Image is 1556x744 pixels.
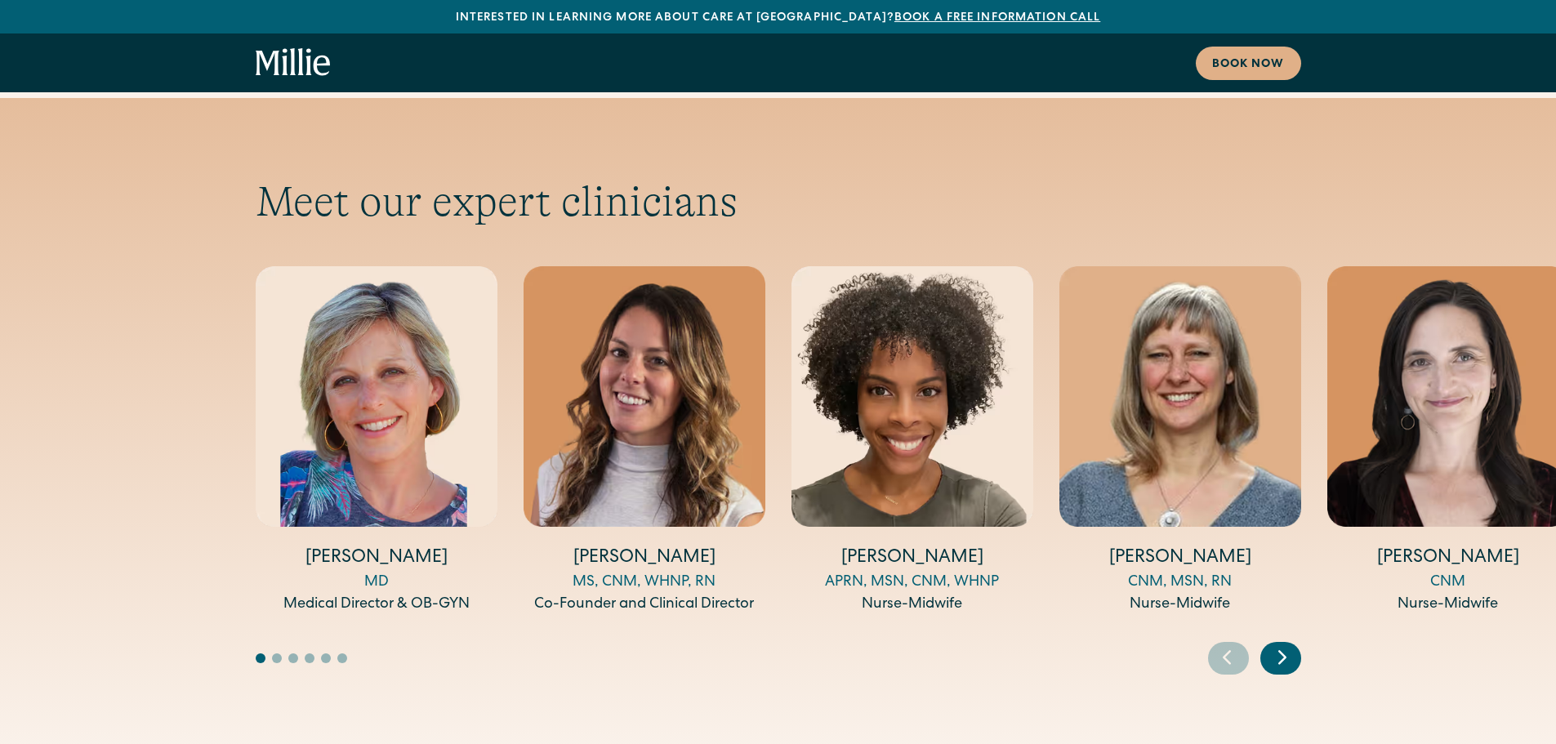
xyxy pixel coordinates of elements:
div: APRN, MSN, CNM, WHNP [791,572,1033,594]
div: CNM, MSN, RN [1059,572,1301,594]
div: Next slide [1260,642,1301,675]
div: Co-Founder and Clinical Director [524,594,765,616]
div: MS, CNM, WHNP, RN [524,572,765,594]
a: Book a free information call [894,12,1100,24]
button: Go to slide 3 [288,653,298,663]
h4: [PERSON_NAME] [256,546,497,572]
div: Previous slide [1208,642,1249,675]
h2: Meet our expert clinicians [256,176,1301,227]
h4: [PERSON_NAME] [1059,546,1301,572]
h4: [PERSON_NAME] [791,546,1033,572]
div: 1 / 14 [256,266,497,616]
a: Book now [1196,47,1301,80]
div: Nurse-Midwife [1059,594,1301,616]
button: Go to slide 5 [321,653,331,663]
div: 3 / 14 [791,266,1033,616]
a: home [256,48,331,78]
h4: [PERSON_NAME] [524,546,765,572]
button: Go to slide 2 [272,653,282,663]
div: Nurse-Midwife [791,594,1033,616]
div: Medical Director & OB-GYN [256,594,497,616]
button: Go to slide 6 [337,653,347,663]
div: 4 / 14 [1059,266,1301,616]
div: MD [256,572,497,594]
div: Book now [1212,56,1285,74]
div: 2 / 14 [524,266,765,616]
button: Go to slide 1 [256,653,265,663]
button: Go to slide 4 [305,653,314,663]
